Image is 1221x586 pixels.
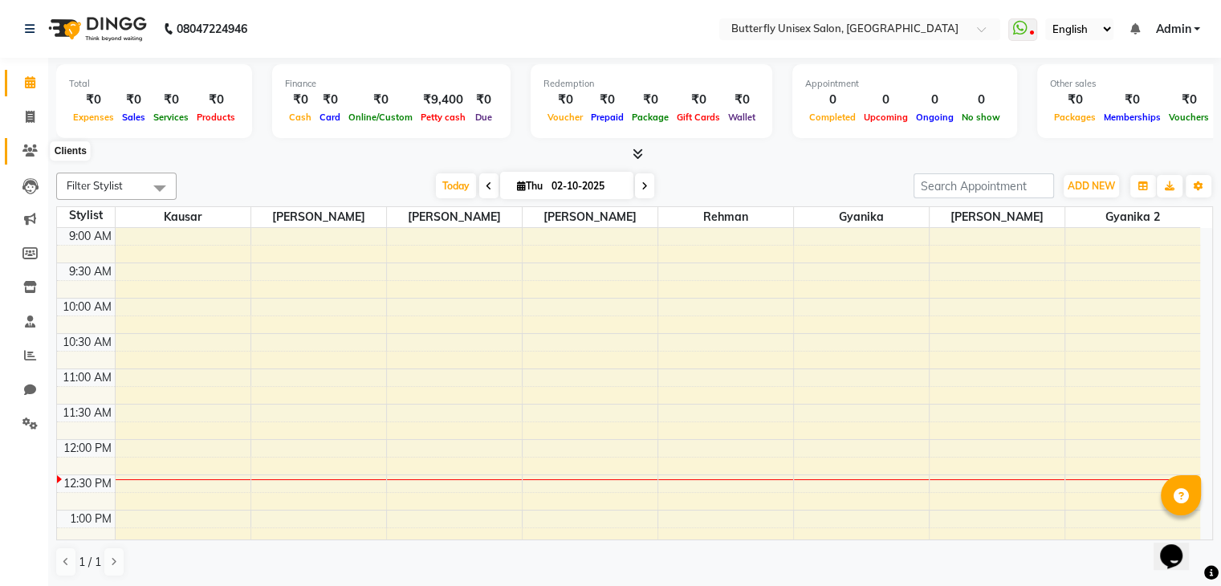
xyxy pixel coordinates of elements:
span: Ongoing [912,112,958,123]
div: 0 [912,91,958,109]
div: Finance [285,77,498,91]
div: ₹0 [543,91,587,109]
button: ADD NEW [1064,175,1119,197]
div: ₹9,400 [417,91,470,109]
div: ₹0 [673,91,724,109]
div: ₹0 [193,91,239,109]
span: Admin [1155,21,1190,38]
div: 0 [958,91,1004,109]
span: Package [628,112,673,123]
span: Products [193,112,239,123]
div: 9:00 AM [66,228,115,245]
div: ₹0 [344,91,417,109]
iframe: chat widget [1154,522,1205,570]
div: ₹0 [118,91,149,109]
div: 10:00 AM [59,299,115,315]
div: 12:00 PM [60,440,115,457]
span: No show [958,112,1004,123]
div: ₹0 [315,91,344,109]
span: Completed [805,112,860,123]
span: Filter Stylist [67,179,123,192]
div: 1:00 PM [67,511,115,527]
div: Appointment [805,77,1004,91]
div: 11:30 AM [59,405,115,421]
span: Prepaid [587,112,628,123]
span: Kausar [116,207,250,227]
span: Thu [513,180,547,192]
span: 1 / 1 [79,554,101,571]
span: Cash [285,112,315,123]
span: Rehman [658,207,793,227]
div: ₹0 [1100,91,1165,109]
div: 10:30 AM [59,334,115,351]
span: gyanika [794,207,929,227]
span: Memberships [1100,112,1165,123]
span: Sales [118,112,149,123]
span: Card [315,112,344,123]
span: Vouchers [1165,112,1213,123]
span: gyanika 2 [1065,207,1201,227]
div: Total [69,77,239,91]
div: 11:00 AM [59,369,115,386]
span: ADD NEW [1068,180,1115,192]
span: Petty cash [417,112,470,123]
div: Clients [51,142,91,161]
span: Services [149,112,193,123]
span: Upcoming [860,112,912,123]
b: 08047224946 [177,6,247,51]
div: ₹0 [69,91,118,109]
div: ₹0 [587,91,628,109]
img: logo [41,6,151,51]
span: Expenses [69,112,118,123]
div: 0 [860,91,912,109]
div: ₹0 [285,91,315,109]
span: Packages [1050,112,1100,123]
div: ₹0 [149,91,193,109]
span: Online/Custom [344,112,417,123]
div: ₹0 [1165,91,1213,109]
span: Today [436,173,476,198]
div: 12:30 PM [60,475,115,492]
div: Redemption [543,77,759,91]
div: ₹0 [1050,91,1100,109]
div: ₹0 [724,91,759,109]
span: [PERSON_NAME] [930,207,1064,227]
span: [PERSON_NAME] [523,207,657,227]
div: ₹0 [470,91,498,109]
div: 0 [805,91,860,109]
span: Wallet [724,112,759,123]
span: [PERSON_NAME] [387,207,522,227]
span: Gift Cards [673,112,724,123]
div: ₹0 [628,91,673,109]
div: 9:30 AM [66,263,115,280]
div: Stylist [57,207,115,224]
input: Search Appointment [914,173,1054,198]
span: Voucher [543,112,587,123]
input: 2025-10-02 [547,174,627,198]
span: Due [471,112,496,123]
span: [PERSON_NAME] [251,207,386,227]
